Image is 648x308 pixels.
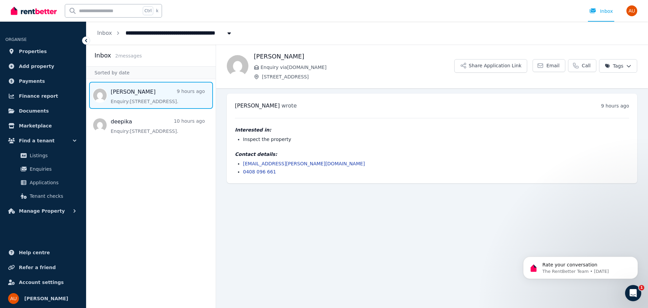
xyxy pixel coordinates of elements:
a: Account settings [5,276,81,289]
a: Payments [5,74,81,88]
span: Documents [19,107,49,115]
img: Chiara Munro [227,55,248,77]
nav: Breadcrumb [86,22,243,45]
a: Marketplace [5,119,81,133]
span: Add property [19,62,54,70]
span: Manage Property [19,207,65,215]
a: Applications [8,176,78,189]
a: Properties [5,45,81,58]
a: deepika10 hours agoEnquiry:[STREET_ADDRESS]. [111,118,205,135]
span: Finance report [19,92,58,100]
span: Help centre [19,248,50,257]
img: RentBetter [11,6,57,16]
a: Inbox [97,30,112,36]
a: Finance report [5,89,81,103]
h2: Inbox [94,51,111,60]
h1: [PERSON_NAME] [254,52,454,61]
a: Help centre [5,246,81,259]
time: 9 hours ago [601,103,629,109]
span: Find a tenant [19,137,55,145]
a: [PERSON_NAME]9 hours agoEnquiry:[STREET_ADDRESS]. [111,88,205,105]
span: Account settings [19,278,64,286]
span: [PERSON_NAME] [24,294,68,303]
img: Ash Uchil [8,293,19,304]
a: Email [533,59,565,72]
span: Call [582,62,591,69]
h4: Contact details: [235,151,629,158]
button: Share Application Link [454,59,527,73]
span: Enquiry via [DOMAIN_NAME] [261,64,454,71]
a: Add property [5,60,81,73]
button: Tags [599,59,637,73]
li: Inspect the property [243,136,629,143]
div: Inbox [589,8,613,15]
span: Enquiries [30,165,75,173]
a: Listings [8,149,78,162]
span: Refer a friend [19,263,56,271]
a: Enquiries [8,162,78,176]
iframe: Intercom notifications message [513,242,648,290]
span: 1 [639,285,644,290]
nav: Message list [86,79,216,141]
a: Documents [5,104,81,118]
span: Email [546,62,560,69]
span: Tags [605,63,623,69]
a: Call [568,59,596,72]
span: Marketplace [19,122,52,130]
span: Tenant checks [30,192,75,200]
span: 2 message s [115,53,142,58]
span: k [156,8,158,14]
span: Applications [30,179,75,187]
span: [STREET_ADDRESS] [262,73,454,80]
span: [PERSON_NAME] [235,102,280,109]
h4: Interested in: [235,126,629,133]
a: [EMAIL_ADDRESS][PERSON_NAME][DOMAIN_NAME] [243,161,365,166]
div: Sorted by date [86,66,216,79]
a: 0408 096 661 [243,169,276,174]
span: Listings [30,151,75,160]
span: wrote [281,102,297,109]
span: ORGANISE [5,37,27,42]
a: Tenant checks [8,189,78,203]
button: Manage Property [5,204,81,218]
img: Ash Uchil [626,5,637,16]
button: Find a tenant [5,134,81,147]
a: Refer a friend [5,261,81,274]
iframe: Intercom live chat [625,285,641,301]
span: Ctrl [143,6,153,15]
span: Properties [19,47,47,55]
span: Payments [19,77,45,85]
